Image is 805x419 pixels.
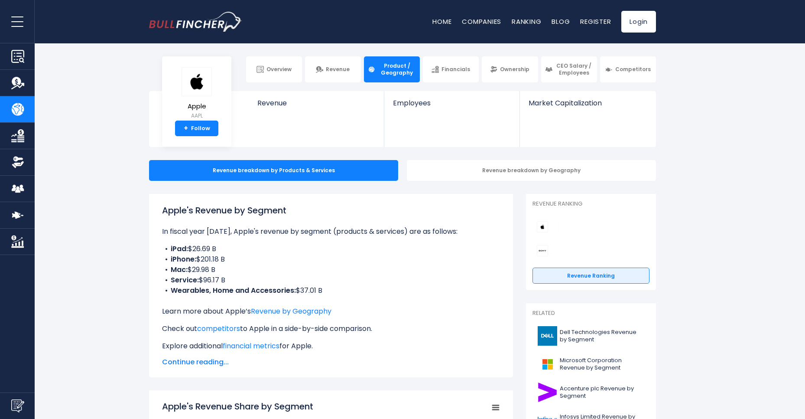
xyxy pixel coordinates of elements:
img: Sony Group Corporation competitors logo [537,245,548,256]
p: Explore additional for Apple. [162,341,500,351]
p: Check out to Apple in a side-by-side comparison. [162,324,500,334]
tspan: Apple's Revenue Share by Segment [162,400,313,412]
a: Ownership [482,56,538,82]
a: Market Capitalization [520,91,655,122]
span: Employees [393,99,510,107]
span: Financials [441,66,470,73]
img: Ownership [11,156,24,169]
span: Revenue [326,66,350,73]
a: Revenue [249,91,384,122]
span: Microsoft Corporation Revenue by Segment [560,357,644,372]
b: iPad: [171,244,188,254]
a: Companies [462,17,501,26]
a: competitors [197,324,240,334]
img: DELL logo [538,326,557,346]
span: Apple [182,103,212,110]
a: Revenue by Geography [251,306,331,316]
p: Learn more about Apple’s [162,306,500,317]
a: financial metrics [223,341,279,351]
p: Revenue Ranking [532,200,649,208]
span: Accenture plc Revenue by Segment [560,385,644,400]
a: +Follow [175,121,218,136]
a: Financials [423,56,479,82]
a: Product / Geography [364,56,420,82]
strong: + [184,124,188,132]
a: Apple AAPL [181,67,212,121]
a: Login [621,11,656,33]
b: Mac: [171,265,188,275]
a: Revenue Ranking [532,268,649,284]
li: $29.98 B [162,265,500,275]
a: Home [432,17,451,26]
span: Product / Geography [378,62,416,76]
b: Service: [171,275,199,285]
a: Overview [246,56,302,82]
span: Overview [266,66,292,73]
span: Continue reading... [162,357,500,367]
a: Register [580,17,611,26]
a: Ranking [512,17,541,26]
li: $37.01 B [162,285,500,296]
img: bullfincher logo [149,12,242,32]
a: Blog [552,17,570,26]
li: $26.69 B [162,244,500,254]
a: Revenue [305,56,361,82]
span: Dell Technologies Revenue by Segment [560,329,644,344]
img: ACN logo [538,383,557,402]
span: Competitors [615,66,651,73]
a: Competitors [600,56,656,82]
p: Related [532,310,649,317]
div: Revenue breakdown by Products & Services [149,160,398,181]
a: Employees [384,91,519,122]
li: $201.18 B [162,254,500,265]
a: Go to homepage [149,12,242,32]
span: Ownership [500,66,529,73]
a: CEO Salary / Employees [541,56,597,82]
a: Microsoft Corporation Revenue by Segment [532,352,649,376]
b: iPhone: [171,254,196,264]
img: Apple competitors logo [537,221,548,232]
span: Market Capitalization [529,99,646,107]
a: Dell Technologies Revenue by Segment [532,324,649,348]
b: Wearables, Home and Accessories: [171,285,296,295]
div: Revenue breakdown by Geography [407,160,656,181]
span: Revenue [257,99,376,107]
small: AAPL [182,112,212,120]
li: $96.17 B [162,275,500,285]
p: In fiscal year [DATE], Apple's revenue by segment (products & services) are as follows: [162,226,500,237]
img: MSFT logo [538,354,557,374]
a: Accenture plc Revenue by Segment [532,380,649,404]
span: CEO Salary / Employees [555,62,593,76]
h1: Apple's Revenue by Segment [162,204,500,217]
